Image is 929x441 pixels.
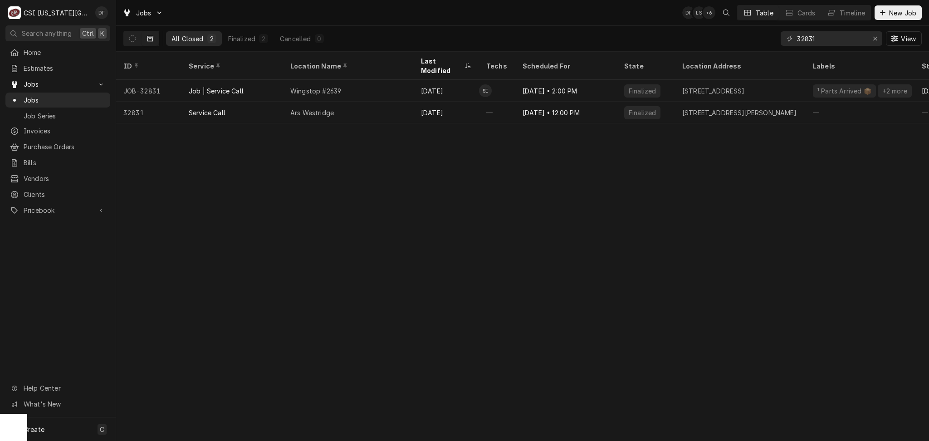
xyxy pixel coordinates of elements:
span: Pricebook [24,206,92,215]
div: Last Modified [421,56,463,75]
div: Finalized [628,86,657,96]
div: LS [693,6,705,19]
div: ¹ Parts Arrived 📦 [817,86,872,96]
div: Table [756,8,773,18]
div: Scheduled For [523,61,608,71]
div: Timeline [840,8,865,18]
span: Create [24,426,44,433]
a: Go to Jobs [5,77,110,92]
a: Clients [5,187,110,202]
div: JOB-32831 [116,80,181,102]
div: +2 more [881,86,908,96]
div: 2 [261,34,266,44]
a: Jobs [5,93,110,108]
div: [STREET_ADDRESS][PERSON_NAME] [682,108,797,118]
div: Cancelled [280,34,311,44]
button: View [886,31,922,46]
div: Wingstop #2639 [290,86,341,96]
a: Go to Help Center [5,381,110,396]
div: Finalized [228,34,255,44]
div: 0 [317,34,322,44]
button: Open search [719,5,733,20]
span: What's New [24,399,105,409]
div: Finalized [628,108,657,118]
div: SE [479,84,492,97]
div: Location Address [682,61,797,71]
div: C [8,6,21,19]
a: Invoices [5,123,110,138]
div: All Closed [171,34,204,44]
div: [DATE] [414,102,479,123]
div: Ars Westridge [290,108,334,118]
div: Job | Service Call [189,86,244,96]
a: Job Series [5,108,110,123]
div: CSI Kansas City's Avatar [8,6,21,19]
a: Go to Jobs [119,5,167,20]
span: Search anything [22,29,72,38]
span: Jobs [24,95,106,105]
span: Invoices [24,126,106,136]
span: Home [24,48,106,57]
span: Purchase Orders [24,142,106,152]
div: — [479,102,515,123]
a: Purchase Orders [5,139,110,154]
div: David Fannin's Avatar [682,6,695,19]
div: 32831 [116,102,181,123]
a: Go to Pricebook [5,203,110,218]
div: DF [682,6,695,19]
span: Estimates [24,64,106,73]
a: Home [5,45,110,60]
span: C [100,425,104,434]
div: Service Call [189,108,225,118]
div: [STREET_ADDRESS] [682,86,745,96]
span: Job Series [24,111,106,121]
div: Steve Ethridge's Avatar [479,84,492,97]
div: State [624,61,668,71]
div: 2 [209,34,215,44]
div: [DATE] • 12:00 PM [515,102,617,123]
div: Cards [797,8,816,18]
div: + 6 [703,6,715,19]
span: New Job [887,8,918,18]
div: Lindy Springer's Avatar [693,6,705,19]
div: CSI [US_STATE][GEOGRAPHIC_DATA] [24,8,90,18]
span: Bills [24,158,106,167]
div: [DATE] [414,80,479,102]
div: Location Name [290,61,405,71]
button: Search anythingCtrlK [5,25,110,41]
span: Jobs [136,8,152,18]
a: Estimates [5,61,110,76]
span: Clients [24,190,106,199]
a: Go to What's New [5,397,110,412]
a: Bills [5,155,110,170]
a: Vendors [5,171,110,186]
span: K [100,29,104,38]
input: Keyword search [797,31,865,46]
button: New Job [875,5,922,20]
div: Service [189,61,274,71]
span: Help Center [24,383,105,393]
div: David Fannin's Avatar [95,6,108,19]
div: DF [95,6,108,19]
div: [DATE] • 2:00 PM [515,80,617,102]
div: Techs [486,61,508,71]
div: Labels [813,61,907,71]
span: Ctrl [82,29,94,38]
span: Vendors [24,174,106,183]
span: Jobs [24,79,92,89]
div: — [806,102,914,123]
button: Erase input [868,31,882,46]
div: ID [123,61,172,71]
span: View [899,34,918,44]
